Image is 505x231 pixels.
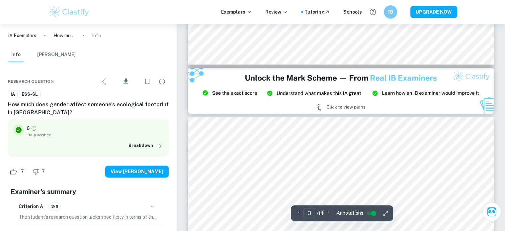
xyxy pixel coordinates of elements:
[38,168,48,175] span: 7
[31,125,37,131] a: Grade fully verified
[336,210,363,217] span: Annotations
[49,203,60,209] span: 3/6
[265,8,288,16] p: Review
[188,68,494,114] img: Ad
[8,78,54,84] span: Research question
[141,75,154,88] div: Bookmark
[127,141,163,151] button: Breakdown
[155,75,169,88] div: Report issue
[384,5,397,19] button: FB
[8,90,18,98] a: IA
[19,213,158,221] p: The student's research question lacks specificity in terms of the aspects of the ecological footp...
[53,32,75,39] p: How much does gender affect someone’s ecological footprint in [GEOGRAPHIC_DATA]?
[92,32,101,39] p: Info
[8,166,30,177] div: Like
[367,6,379,18] button: Help and Feedback
[19,90,41,98] a: ESS-SL
[8,32,36,39] a: IA Exemplars
[27,132,163,138] span: Fully verified
[386,8,394,16] h6: FB
[31,166,48,177] div: Dislike
[304,8,330,16] a: Tutoring
[11,187,166,197] h5: Examiner's summary
[8,91,17,98] span: IA
[343,8,362,16] a: Schools
[316,210,323,217] p: / 14
[15,168,30,175] span: 171
[8,101,169,117] h6: How much does gender affect someone’s ecological footprint in [GEOGRAPHIC_DATA]?
[105,166,169,177] button: View [PERSON_NAME]
[19,203,43,210] h6: Criterion A
[27,125,30,132] p: 6
[37,48,76,62] button: [PERSON_NAME]
[97,75,111,88] div: Share
[48,5,90,19] img: Clastify logo
[221,8,252,16] p: Exemplars
[19,91,40,98] span: ESS-SL
[482,202,501,221] button: Ask Clai
[8,48,24,62] button: Info
[112,73,139,90] div: Download
[410,6,457,18] button: UPGRADE NOW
